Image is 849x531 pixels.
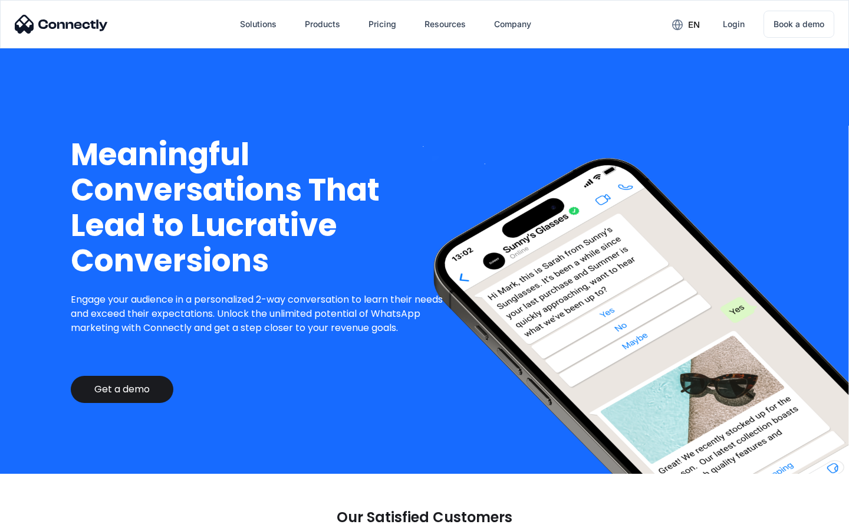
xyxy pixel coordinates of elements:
a: Login [713,10,754,38]
a: Book a demo [764,11,834,38]
div: Products [305,16,340,32]
h1: Meaningful Conversations That Lead to Lucrative Conversions [71,137,452,278]
div: Pricing [368,16,396,32]
div: en [688,17,700,33]
a: Pricing [359,10,406,38]
div: Get a demo [94,383,150,395]
p: Our Satisfied Customers [337,509,512,526]
div: Solutions [240,16,277,32]
div: Login [723,16,745,32]
div: Solutions [231,10,286,38]
ul: Language list [24,510,71,527]
a: Get a demo [71,376,173,403]
img: Connectly Logo [15,15,108,34]
div: Company [494,16,531,32]
div: en [663,15,709,33]
aside: Language selected: English [12,510,71,527]
p: Engage your audience in a personalized 2-way conversation to learn their needs and exceed their e... [71,293,452,335]
div: Resources [424,16,466,32]
div: Resources [415,10,475,38]
div: Company [485,10,541,38]
div: Products [295,10,350,38]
